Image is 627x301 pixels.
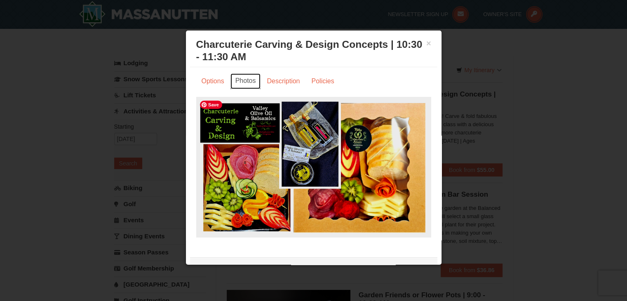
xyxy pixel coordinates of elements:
a: Policies [306,73,339,89]
img: 18871151-79-7a7e7977.png [196,97,431,238]
h3: Charcuterie Carving & Design Concepts | 10:30 - 11:30 AM [196,38,431,63]
a: Options [196,73,230,89]
a: Photos [230,73,261,89]
button: × [426,39,431,47]
a: Description [261,73,305,89]
div: Massanutten Select Classes [190,257,437,278]
span: Save [200,101,222,109]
